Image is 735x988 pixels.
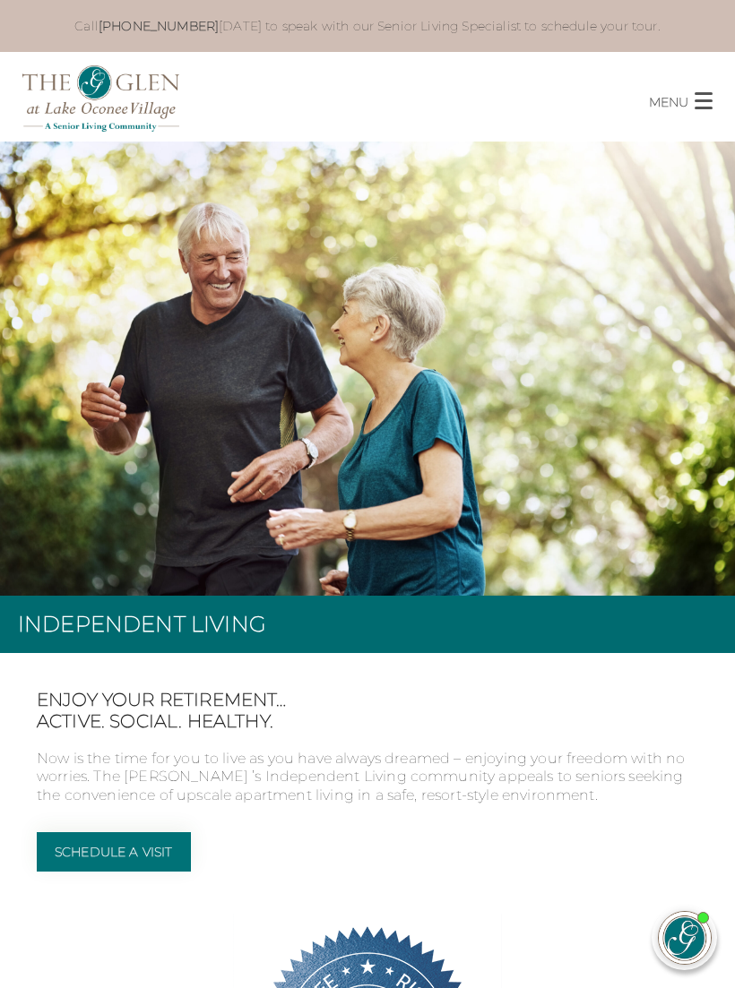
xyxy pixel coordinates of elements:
[22,65,179,132] img: The Glen Lake Oconee Home
[649,91,688,112] p: MENU
[55,18,680,34] p: Call [DATE] to speak with our Senior Living Specialist to schedule your tour.
[18,614,266,635] h1: Independent Living
[37,750,698,805] p: Now is the time for you to live as you have always dreamed – enjoying your freedom with no worrie...
[37,832,191,872] a: Schedule a Visit
[649,78,735,112] button: MENU
[37,689,698,710] span: Enjoy your retirement…
[37,710,698,732] span: Active. Social. Healthy.
[659,912,711,964] img: avatar
[99,18,219,34] a: [PHONE_NUMBER]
